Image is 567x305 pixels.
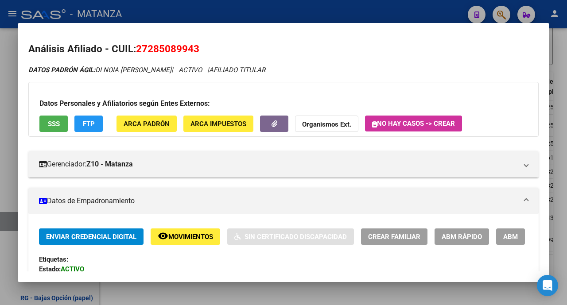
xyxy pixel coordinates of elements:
[86,159,133,170] strong: Z10 - Matanza
[361,228,427,245] button: Crear Familiar
[28,188,539,214] mat-expansion-panel-header: Datos de Empadronamiento
[39,265,61,273] strong: Estado:
[46,233,136,241] span: Enviar Credencial Digital
[209,66,265,74] span: AFILIADO TITULAR
[295,116,358,132] button: Organismos Ext.
[435,228,489,245] button: ABM Rápido
[537,275,558,296] div: Open Intercom Messenger
[39,116,68,132] button: SSS
[245,233,347,241] span: Sin Certificado Discapacidad
[496,228,525,245] button: ABM
[183,116,253,132] button: ARCA Impuestos
[442,233,482,241] span: ABM Rápido
[227,228,354,245] button: Sin Certificado Discapacidad
[28,42,539,57] h2: Análisis Afiliado - CUIL:
[61,265,84,273] strong: ACTIVO
[365,116,462,131] button: No hay casos -> Crear
[39,255,68,263] strong: Etiquetas:
[503,233,518,241] span: ABM
[368,233,420,241] span: Crear Familiar
[190,120,246,128] span: ARCA Impuestos
[28,151,539,178] mat-expansion-panel-header: Gerenciador:Z10 - Matanza
[151,228,220,245] button: Movimientos
[117,116,177,132] button: ARCA Padrón
[39,98,528,109] h3: Datos Personales y Afiliatorios según Entes Externos:
[158,231,168,241] mat-icon: remove_red_eye
[74,116,103,132] button: FTP
[302,120,351,128] strong: Organismos Ext.
[28,66,95,74] strong: DATOS PADRÓN ÁGIL:
[124,120,170,128] span: ARCA Padrón
[372,120,455,127] span: No hay casos -> Crear
[39,159,517,170] mat-panel-title: Gerenciador:
[28,66,265,74] i: | ACTIVO |
[28,66,171,74] span: DI NOIA [PERSON_NAME]
[83,120,95,128] span: FTP
[48,120,60,128] span: SSS
[39,196,517,206] mat-panel-title: Datos de Empadronamiento
[39,228,144,245] button: Enviar Credencial Digital
[136,43,199,54] span: 27285089943
[168,233,213,241] span: Movimientos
